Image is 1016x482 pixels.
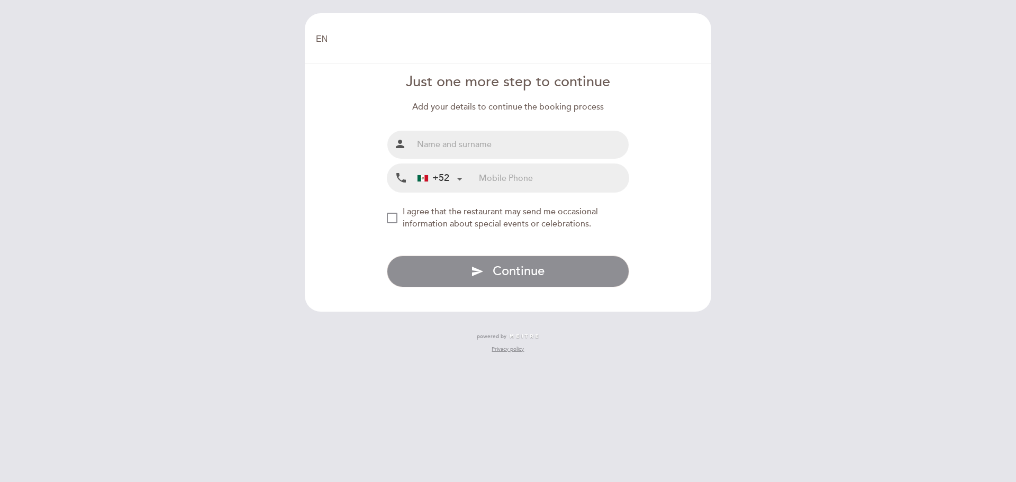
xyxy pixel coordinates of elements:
[403,206,598,229] span: I agree that the restaurant may send me occasional information about special events or celebrations.
[477,333,506,340] span: powered by
[395,171,407,185] i: local_phone
[387,256,630,287] button: send Continue
[413,165,466,192] div: Mexico (México): +52
[387,101,630,113] div: Add your details to continue the booking process
[493,263,545,279] span: Continue
[413,131,629,159] input: Name and surname
[492,345,524,353] a: Privacy policy
[418,171,449,185] div: +52
[479,164,629,192] input: Mobile Phone
[477,333,539,340] a: powered by
[387,206,630,230] md-checkbox: NEW_MODAL_AGREE_RESTAURANT_SEND_OCCASIONAL_INFO
[387,72,630,93] div: Just one more step to continue
[509,334,539,339] img: MEITRE
[394,138,406,150] i: person
[471,265,484,278] i: send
